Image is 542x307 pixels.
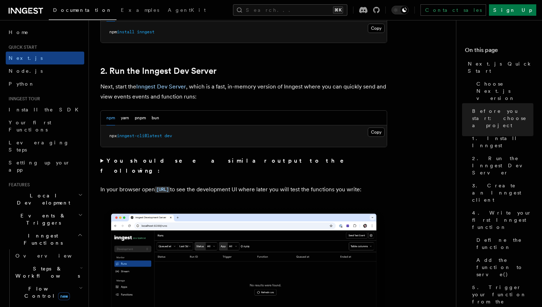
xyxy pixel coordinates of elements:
[106,111,115,125] button: npm
[6,192,78,206] span: Local Development
[117,133,162,138] span: inngest-cli@latest
[9,107,83,112] span: Install the SDK
[117,29,134,34] span: install
[469,179,533,206] a: 3. Create an Inngest client
[474,77,533,105] a: Choose Next.js version
[476,80,533,102] span: Choose Next.js version
[109,133,117,138] span: npx
[9,160,70,173] span: Setting up your app
[6,232,77,246] span: Inngest Functions
[9,120,51,133] span: Your first Functions
[100,157,354,174] strong: You should see a similar output to the following:
[6,212,78,226] span: Events & Triggers
[121,7,159,13] span: Examples
[368,24,385,33] button: Copy
[109,29,117,34] span: npm
[15,253,89,259] span: Overview
[6,209,84,229] button: Events & Triggers
[6,136,84,156] a: Leveraging Steps
[9,29,29,36] span: Home
[6,96,40,102] span: Inngest tour
[9,55,43,61] span: Next.js
[6,182,30,188] span: Features
[6,26,84,39] a: Home
[391,6,409,14] button: Toggle dark mode
[152,111,159,125] button: bun
[117,2,163,19] a: Examples
[49,2,117,20] a: Documentation
[9,81,35,87] span: Python
[368,128,385,137] button: Copy
[489,4,536,16] a: Sign Up
[6,156,84,176] a: Setting up your app
[53,7,112,13] span: Documentation
[165,133,172,138] span: dev
[155,187,170,193] code: [URL]
[100,184,387,195] p: In your browser open to see the development UI where later you will test the functions you write:
[137,29,154,34] span: inngest
[13,249,84,262] a: Overview
[469,152,533,179] a: 2. Run the Inngest Dev Server
[333,6,343,14] kbd: ⌘K
[168,7,206,13] span: AgentKit
[13,285,79,299] span: Flow Control
[472,209,533,231] span: 4. Write your first Inngest function
[472,107,533,129] span: Before you start: choose a project
[476,256,533,278] span: Add the function to serve()
[474,234,533,254] a: Define the function
[420,4,486,16] a: Contact sales
[58,292,70,300] span: new
[468,60,533,75] span: Next.js Quick Start
[155,186,170,193] a: [URL]
[6,189,84,209] button: Local Development
[100,66,217,76] a: 2. Run the Inngest Dev Server
[135,111,146,125] button: pnpm
[472,135,533,149] span: 1. Install Inngest
[9,68,43,74] span: Node.js
[100,156,387,176] summary: You should see a similar output to the following:
[163,2,210,19] a: AgentKit
[6,77,84,90] a: Python
[6,103,84,116] a: Install the SDK
[100,82,387,102] p: Next, start the , which is a fast, in-memory version of Inngest where you can quickly send and vi...
[13,265,80,279] span: Steps & Workflows
[476,236,533,251] span: Define the function
[469,132,533,152] a: 1. Install Inngest
[13,282,84,302] button: Flow Controlnew
[9,140,69,153] span: Leveraging Steps
[465,46,533,57] h4: On this page
[121,111,129,125] button: yarn
[13,262,84,282] button: Steps & Workflows
[6,116,84,136] a: Your first Functions
[6,229,84,249] button: Inngest Functions
[469,206,533,234] a: 4. Write your first Inngest function
[472,182,533,203] span: 3. Create an Inngest client
[233,4,347,16] button: Search...⌘K
[472,155,533,176] span: 2. Run the Inngest Dev Server
[474,254,533,281] a: Add the function to serve()
[6,52,84,64] a: Next.js
[6,64,84,77] a: Node.js
[6,44,37,50] span: Quick start
[136,83,186,90] a: Inngest Dev Server
[465,57,533,77] a: Next.js Quick Start
[469,105,533,132] a: Before you start: choose a project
